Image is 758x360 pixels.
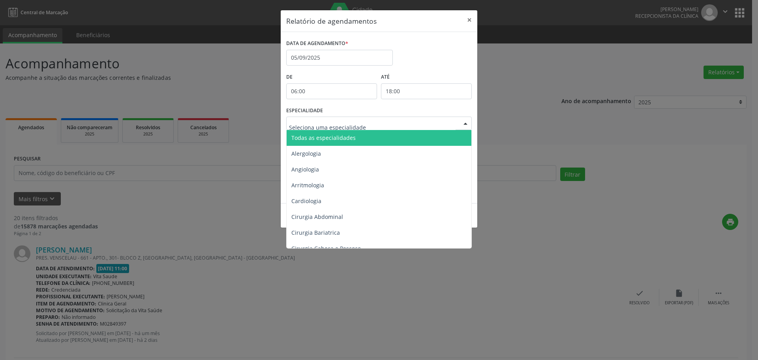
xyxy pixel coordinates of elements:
[291,213,343,221] span: Cirurgia Abdominal
[286,38,348,50] label: DATA DE AGENDAMENTO
[291,166,319,173] span: Angiologia
[291,181,324,189] span: Arritmologia
[381,71,472,83] label: ATÉ
[291,150,321,157] span: Alergologia
[291,134,356,141] span: Todas as especialidades
[289,119,456,135] input: Seleciona uma especialidade
[286,71,377,83] label: De
[462,10,477,30] button: Close
[286,83,377,99] input: Selecione o horário inicial
[381,83,472,99] input: Selecione o horário final
[291,229,340,236] span: Cirurgia Bariatrica
[286,50,393,66] input: Selecione uma data ou intervalo
[291,197,321,205] span: Cardiologia
[286,105,323,117] label: ESPECIALIDADE
[286,16,377,26] h5: Relatório de agendamentos
[291,245,361,252] span: Cirurgia Cabeça e Pescoço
